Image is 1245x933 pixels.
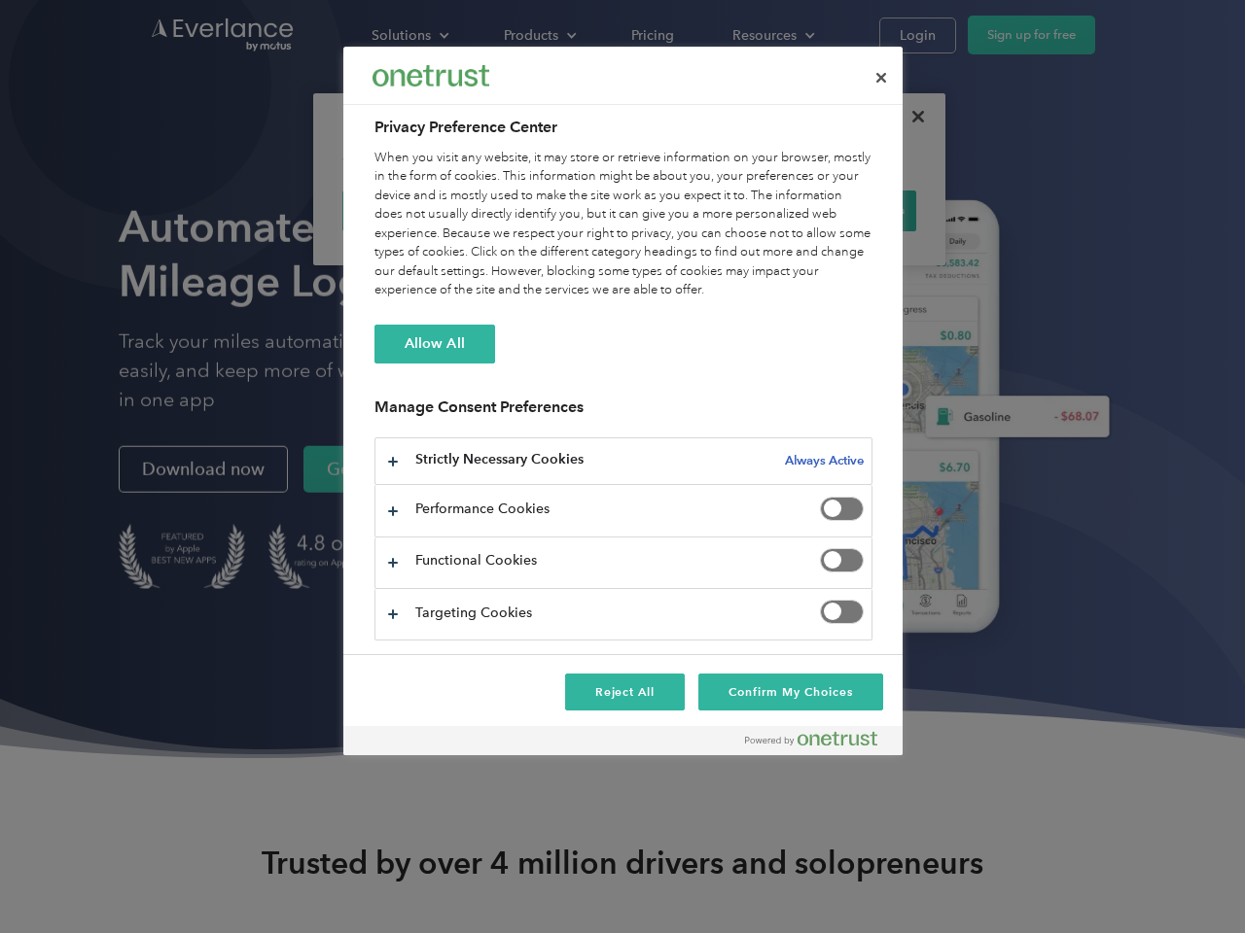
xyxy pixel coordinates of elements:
h2: Privacy Preference Center [374,116,872,139]
button: Allow All [374,325,495,363]
div: When you visit any website, it may store or retrieve information on your browser, mostly in the f... [374,149,872,300]
button: Confirm My Choices [698,674,882,710]
button: Reject All [565,674,686,710]
div: Privacy Preference Center [343,47,903,755]
a: Powered by OneTrust Opens in a new Tab [745,731,893,755]
img: Everlance [373,65,489,86]
img: Powered by OneTrust Opens in a new Tab [745,731,877,746]
h3: Manage Consent Preferences [374,397,872,428]
div: Preference center [343,47,903,755]
div: Everlance [373,56,489,95]
button: Close [860,56,903,99]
